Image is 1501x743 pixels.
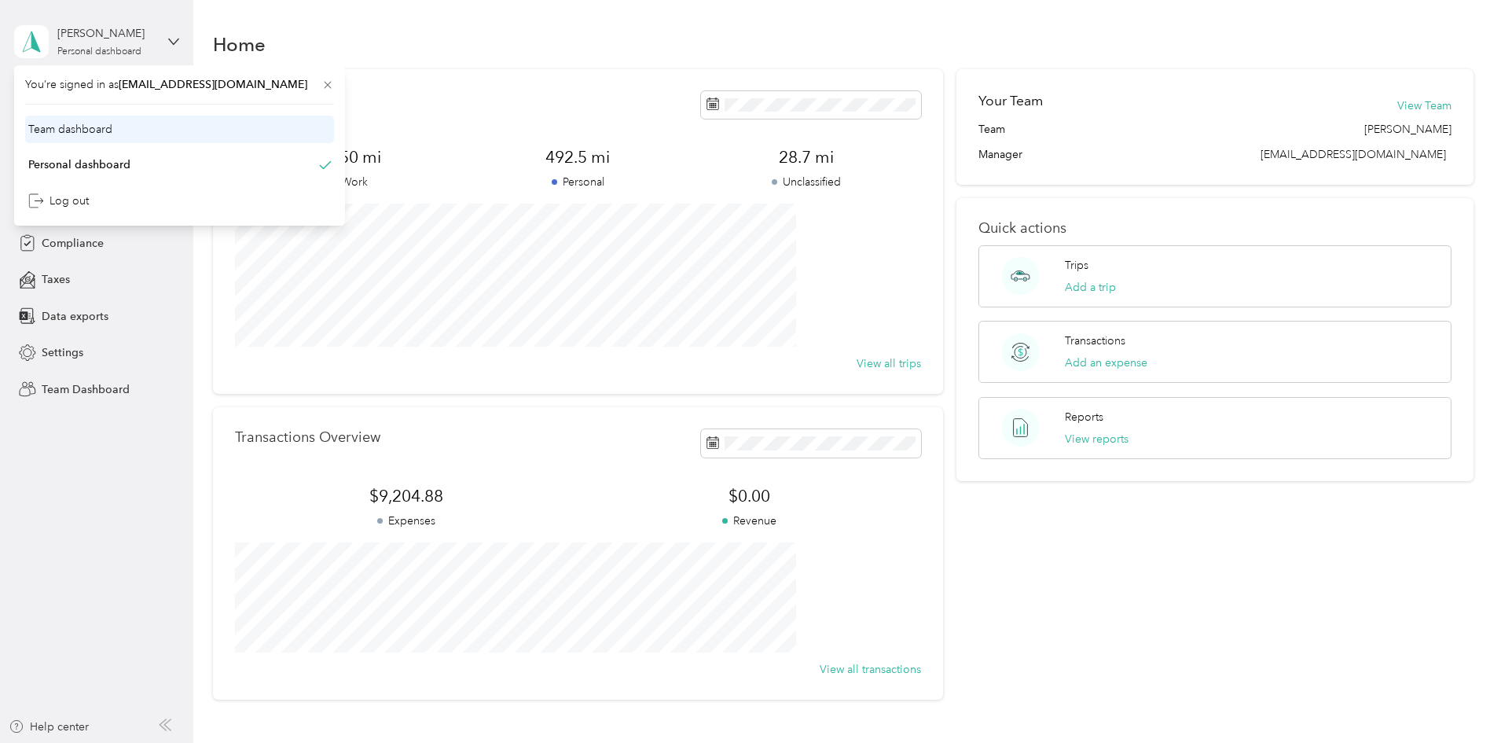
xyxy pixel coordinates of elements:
button: Add a trip [1065,279,1116,296]
p: Reports [1065,409,1103,425]
div: Log out [28,193,89,209]
div: Personal dashboard [28,156,130,173]
span: 28.7 mi [692,146,921,168]
span: $9,204.88 [235,485,578,507]
button: View all transactions [820,661,921,678]
p: Quick actions [978,220,1451,237]
span: [EMAIL_ADDRESS][DOMAIN_NAME] [1261,148,1446,161]
span: [PERSON_NAME] [1364,121,1451,138]
span: Settings [42,344,83,361]
button: View Team [1397,97,1451,114]
button: Add an expense [1065,355,1147,371]
div: [PERSON_NAME] [57,25,156,42]
span: Compliance [42,235,104,252]
p: Expenses [235,513,578,529]
p: Revenue [578,513,920,529]
span: 492.5 mi [464,146,692,168]
p: Work [235,174,464,190]
p: Transactions Overview [235,429,380,446]
span: Team [978,121,1005,138]
button: Help center [9,719,89,735]
span: Manager [978,146,1022,163]
p: Transactions [1065,333,1125,349]
h1: Home [213,36,266,53]
span: $0.00 [578,485,920,507]
span: Team Dashboard [42,381,130,398]
div: Personal dashboard [57,47,141,57]
p: Personal [464,174,692,190]
span: Data exports [42,308,108,325]
iframe: Everlance-gr Chat Button Frame [1413,655,1501,743]
div: Team dashboard [28,121,112,138]
span: 5,850 mi [235,146,464,168]
span: You’re signed in as [25,76,334,93]
span: [EMAIL_ADDRESS][DOMAIN_NAME] [119,78,307,91]
h2: Your Team [978,91,1043,111]
p: Trips [1065,257,1088,274]
button: View all trips [857,355,921,372]
button: View reports [1065,431,1129,447]
span: Taxes [42,271,70,288]
p: Unclassified [692,174,921,190]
